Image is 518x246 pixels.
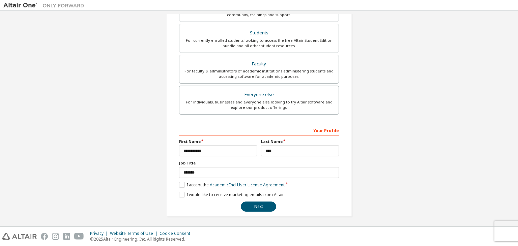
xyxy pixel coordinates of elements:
a: Academic End-User License Agreement [210,182,285,188]
img: youtube.svg [74,233,84,240]
div: For faculty & administrators of academic institutions administering students and accessing softwa... [183,68,335,79]
label: I accept the [179,182,285,188]
img: instagram.svg [52,233,59,240]
div: Your Profile [179,125,339,135]
div: For currently enrolled students looking to access the free Altair Student Edition bundle and all ... [183,38,335,49]
div: Faculty [183,59,335,69]
img: Altair One [3,2,88,9]
button: Next [241,202,276,212]
label: I would like to receive marketing emails from Altair [179,192,284,197]
img: facebook.svg [41,233,48,240]
div: Cookie Consent [160,231,194,236]
div: Everyone else [183,90,335,99]
label: First Name [179,139,257,144]
div: Students [183,28,335,38]
p: © 2025 Altair Engineering, Inc. All Rights Reserved. [90,236,194,242]
div: For individuals, businesses and everyone else looking to try Altair software and explore our prod... [183,99,335,110]
img: linkedin.svg [63,233,70,240]
img: altair_logo.svg [2,233,37,240]
label: Last Name [261,139,339,144]
label: Job Title [179,160,339,166]
div: Privacy [90,231,110,236]
div: Website Terms of Use [110,231,160,236]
